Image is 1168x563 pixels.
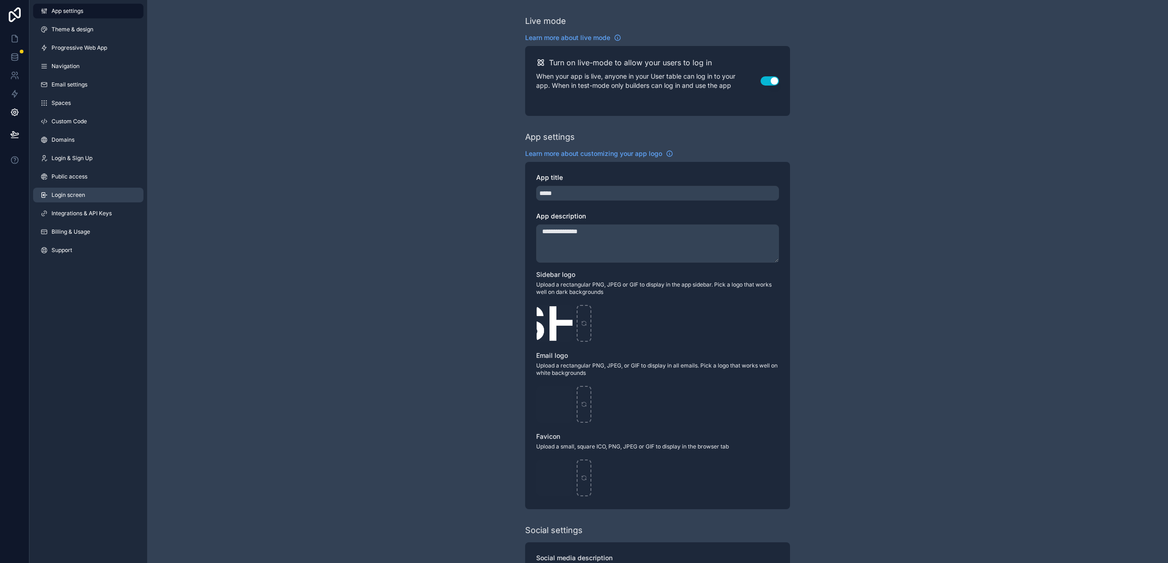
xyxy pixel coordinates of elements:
span: Theme & design [52,26,93,33]
a: Support [33,243,143,258]
a: Theme & design [33,22,143,37]
a: Progressive Web App [33,40,143,55]
span: Email logo [536,351,568,359]
span: Integrations & API Keys [52,210,112,217]
span: App settings [52,7,83,15]
a: App settings [33,4,143,18]
a: Public access [33,169,143,184]
span: Learn more about customizing your app logo [525,149,662,158]
span: Login screen [52,191,85,199]
span: Social media description [536,554,613,562]
span: Upload a small, square ICO, PNG, JPEG or GIF to display in the browser tab [536,443,779,450]
a: Email settings [33,77,143,92]
div: Live mode [525,15,566,28]
span: Favicon [536,432,560,440]
div: App settings [525,131,575,144]
span: Upload a rectangular PNG, JPEG, or GIF to display in all emails. Pick a logo that works well on w... [536,362,779,377]
a: Custom Code [33,114,143,129]
span: App description [536,212,586,220]
a: Integrations & API Keys [33,206,143,221]
span: Spaces [52,99,71,107]
div: Social settings [525,524,583,537]
span: Upload a rectangular PNG, JPEG or GIF to display in the app sidebar. Pick a logo that works well ... [536,281,779,296]
span: Email settings [52,81,87,88]
a: Domains [33,132,143,147]
span: Custom Code [52,118,87,125]
span: Billing & Usage [52,228,90,236]
span: Sidebar logo [536,270,575,278]
h2: Turn on live-mode to allow your users to log in [549,57,712,68]
a: Login & Sign Up [33,151,143,166]
span: Login & Sign Up [52,155,92,162]
a: Navigation [33,59,143,74]
a: Learn more about customizing your app logo [525,149,673,158]
a: Login screen [33,188,143,202]
span: Domains [52,136,74,144]
span: App title [536,173,563,181]
span: Navigation [52,63,80,70]
span: Support [52,247,72,254]
span: Learn more about live mode [525,33,610,42]
a: Spaces [33,96,143,110]
span: Public access [52,173,87,180]
a: Billing & Usage [33,224,143,239]
a: Learn more about live mode [525,33,621,42]
span: Progressive Web App [52,44,107,52]
p: When your app is live, anyone in your User table can log in to your app. When in test-mode only b... [536,72,761,90]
